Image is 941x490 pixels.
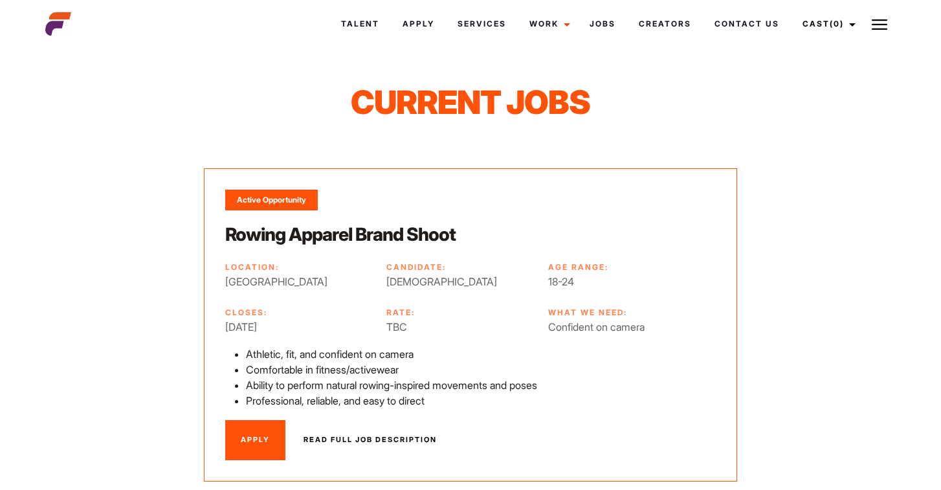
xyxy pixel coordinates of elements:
[386,274,533,289] span: [DEMOGRAPHIC_DATA]
[225,222,716,247] h2: Rowing Apparel Brand Shoot
[288,420,452,460] a: Read full job description
[518,6,578,41] a: Work
[830,19,844,28] span: (0)
[246,346,716,362] p: Athletic, fit, and confident on camera
[225,307,267,317] strong: Closes:
[627,6,703,41] a: Creators
[225,190,318,210] div: Active Opportunity
[225,262,279,272] strong: Location:
[246,393,716,408] p: Professional, reliable, and easy to direct
[246,362,716,377] p: Comfortable in fitness/activewear
[329,6,391,41] a: Talent
[872,17,887,32] img: Burger icon
[225,319,372,335] span: [DATE]
[548,319,695,335] span: Confident on camera
[386,262,446,272] strong: Candidate:
[548,262,608,272] strong: Age Range:
[703,6,791,41] a: Contact Us
[548,307,627,317] strong: What We Need:
[386,307,415,317] strong: Rate:
[45,11,71,37] img: cropped-aefm-brand-fav-22-square.png
[578,6,627,41] a: Jobs
[446,6,518,41] a: Services
[246,377,716,393] p: Ability to perform natural rowing-inspired movements and poses
[226,83,715,122] h1: Current Jobs
[391,6,446,41] a: Apply
[386,319,533,335] span: TBC
[548,274,695,289] span: 18-24
[225,420,285,460] a: Apply
[225,274,372,289] span: [GEOGRAPHIC_DATA]
[791,6,863,41] a: Cast(0)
